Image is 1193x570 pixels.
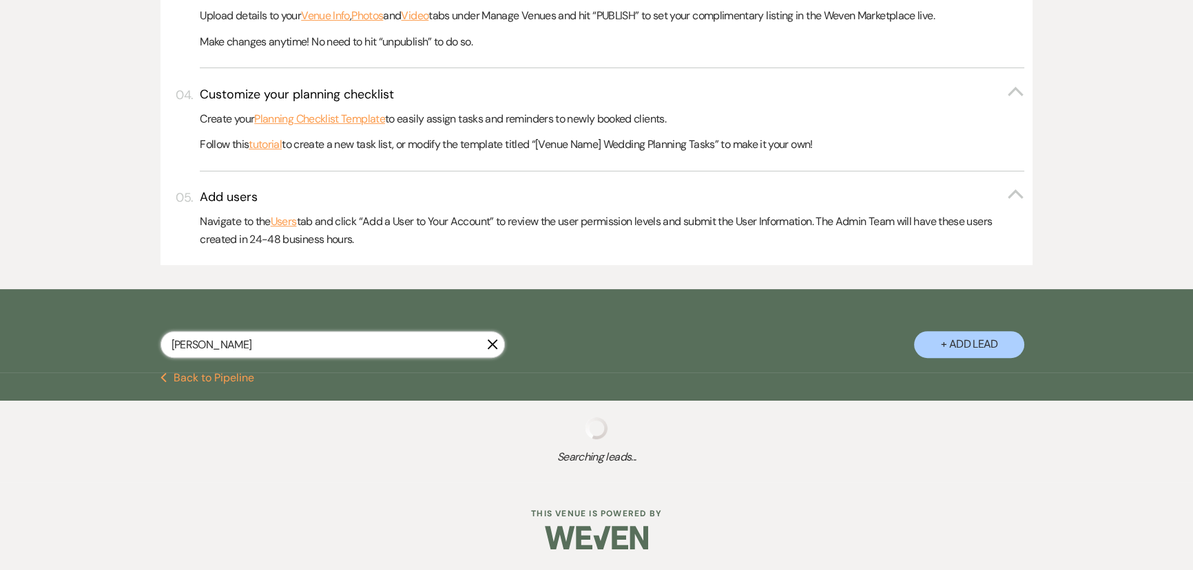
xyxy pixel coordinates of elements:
[401,7,428,25] a: Video
[200,86,394,103] h3: Customize your planning checklist
[545,514,648,562] img: Weven Logo
[585,417,608,439] img: loading spinner
[200,213,1024,248] p: Navigate to the tab and click “Add a User to Your Account” to review the user permission levels a...
[200,136,1024,154] p: Follow this to create a new task list, or modify the template titled “[Venue Name] Wedding Planni...
[200,33,1024,51] p: Make changes anytime! No need to hit “unpublish” to do so.
[200,86,1024,103] button: Customize your planning checklist
[254,110,385,128] a: Planning Checklist Template
[914,331,1024,358] button: + Add Lead
[249,136,282,154] a: tutorial
[301,7,350,25] a: Venue Info
[160,372,255,383] button: Back to Pipeline
[200,189,1024,206] button: Add users
[200,189,258,206] h3: Add users
[271,213,297,231] a: Users
[60,449,1134,465] span: Searching leads...
[160,331,505,358] input: Search by name, event date, email address or phone number
[351,7,383,25] a: Photos
[200,7,1024,25] p: Upload details to your , and tabs under Manage Venues and hit “PUBLISH” to set your complimentary...
[200,110,1024,128] p: Create your to easily assign tasks and reminders to newly booked clients.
